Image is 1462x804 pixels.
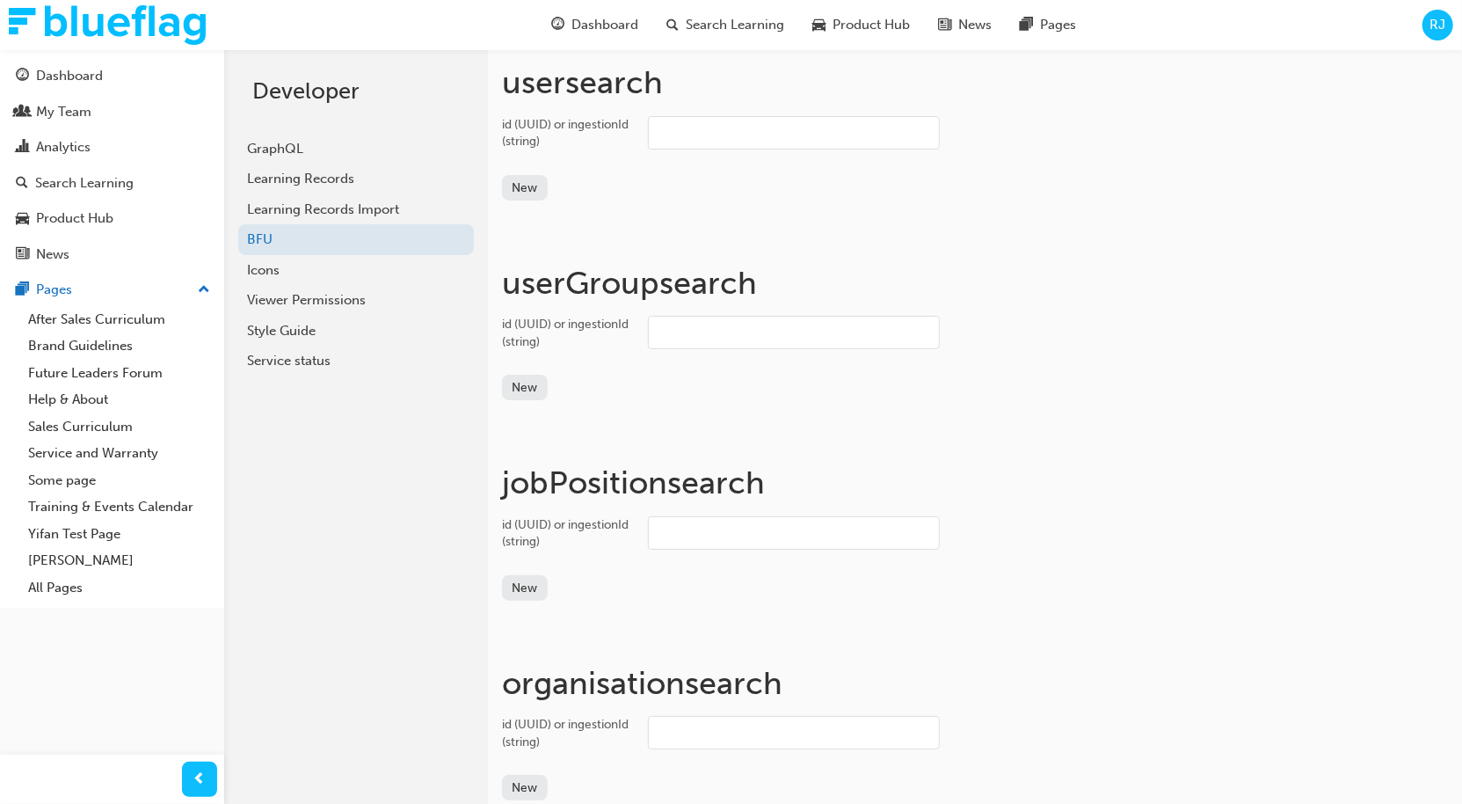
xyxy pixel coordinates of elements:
span: Dashboard [572,15,639,35]
div: Style Guide [247,321,465,341]
span: search-icon [16,176,28,192]
span: guage-icon [16,69,29,84]
button: RJ [1422,10,1453,40]
button: DashboardMy TeamAnalyticsSearch LearningProduct HubNews [7,56,217,274]
span: search-icon [667,14,680,36]
a: guage-iconDashboard [538,7,653,43]
a: Sales Curriculum [21,413,217,441]
a: Viewer Permissions [238,285,474,316]
a: BFU [238,224,474,255]
a: Product Hub [7,202,217,235]
input: id (UUID) or ingestionId (string) [648,116,940,150]
a: Brand Guidelines [21,333,217,360]
h1: organisation search [502,664,1448,703]
button: Pages [7,274,217,306]
div: id (UUID) or ingestionId (string) [502,316,634,350]
span: Product Hub [833,15,911,35]
div: id (UUID) or ingestionId (string) [502,116,634,150]
div: Analytics [36,137,91,157]
span: up-icon [198,279,210,302]
span: RJ [1429,15,1445,35]
div: Pages [36,280,72,300]
h1: userGroup search [502,264,1448,303]
div: Search Learning [35,173,134,194]
a: My Team [7,96,217,128]
a: Icons [238,255,474,286]
h1: user search [502,63,1448,102]
div: Viewer Permissions [247,290,465,311]
div: News [36,245,69,265]
a: GraphQL [238,134,474,164]
input: id (UUID) or ingestionId (string) [648,516,940,550]
input: id (UUID) or ingestionId (string) [648,716,940,749]
button: New [502,575,548,601]
span: news-icon [939,14,952,36]
div: Product Hub [36,208,113,229]
button: New [502,175,548,201]
div: Service status [247,351,465,371]
span: car-icon [813,14,826,36]
div: My Team [36,102,91,122]
div: Learning Records [247,169,465,189]
a: Future Leaders Forum [21,360,217,387]
a: news-iconNews [925,7,1007,43]
button: New [502,775,548,800]
h1: jobPosition search [502,464,1448,502]
a: Service and Warranty [21,440,217,467]
h2: Developer [252,77,460,106]
a: Dashboard [7,60,217,92]
a: search-iconSearch Learning [653,7,799,43]
a: Service status [238,346,474,376]
div: Icons [247,260,465,281]
div: Learning Records Import [247,200,465,220]
a: Analytics [7,131,217,164]
a: After Sales Curriculum [21,306,217,333]
div: id (UUID) or ingestionId (string) [502,516,634,551]
a: [PERSON_NAME] [21,547,217,574]
span: prev-icon [193,769,207,791]
a: Yifan Test Page [21,521,217,548]
span: Pages [1041,15,1077,35]
a: car-iconProduct Hub [799,7,925,43]
a: Some page [21,467,217,494]
span: pages-icon [1021,14,1034,36]
div: GraphQL [247,139,465,159]
span: News [959,15,993,35]
span: news-icon [16,247,29,263]
span: car-icon [16,211,29,227]
div: Dashboard [36,66,103,86]
img: Trak [9,5,206,45]
span: guage-icon [552,14,565,36]
a: Style Guide [238,316,474,347]
a: Help & About [21,386,217,413]
a: All Pages [21,574,217,602]
a: pages-iconPages [1007,7,1091,43]
span: Search Learning [687,15,785,35]
a: News [7,238,217,271]
span: pages-icon [16,282,29,298]
a: Learning Records [238,164,474,194]
span: chart-icon [16,140,29,156]
input: id (UUID) or ingestionId (string) [648,316,940,349]
a: Learning Records Import [238,194,474,225]
a: Search Learning [7,167,217,200]
span: people-icon [16,105,29,121]
a: Training & Events Calendar [21,493,217,521]
div: id (UUID) or ingestionId (string) [502,716,634,750]
button: New [502,375,548,400]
